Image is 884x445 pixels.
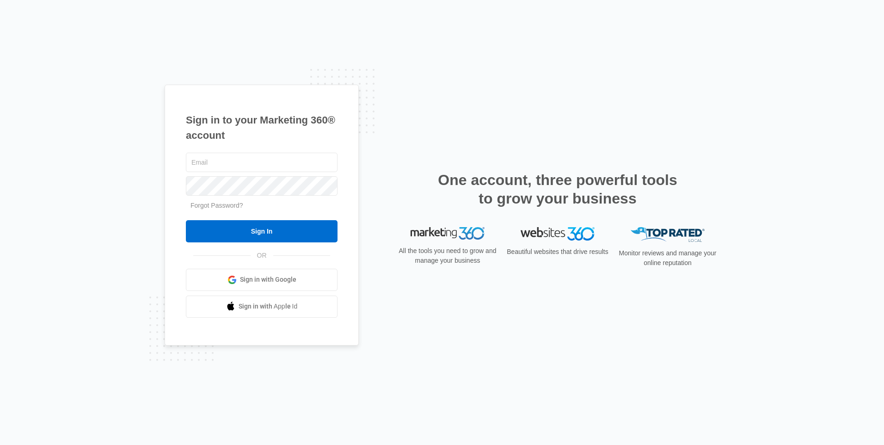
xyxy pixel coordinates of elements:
[251,251,273,260] span: OR
[186,296,338,318] a: Sign in with Apple Id
[186,112,338,143] h1: Sign in to your Marketing 360® account
[506,247,609,257] p: Beautiful websites that drive results
[240,275,296,284] span: Sign in with Google
[186,220,338,242] input: Sign In
[435,171,680,208] h2: One account, three powerful tools to grow your business
[411,227,485,240] img: Marketing 360
[186,153,338,172] input: Email
[239,302,298,311] span: Sign in with Apple Id
[616,248,719,268] p: Monitor reviews and manage your online reputation
[190,202,243,209] a: Forgot Password?
[521,227,595,241] img: Websites 360
[186,269,338,291] a: Sign in with Google
[631,227,705,242] img: Top Rated Local
[396,246,499,266] p: All the tools you need to grow and manage your business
